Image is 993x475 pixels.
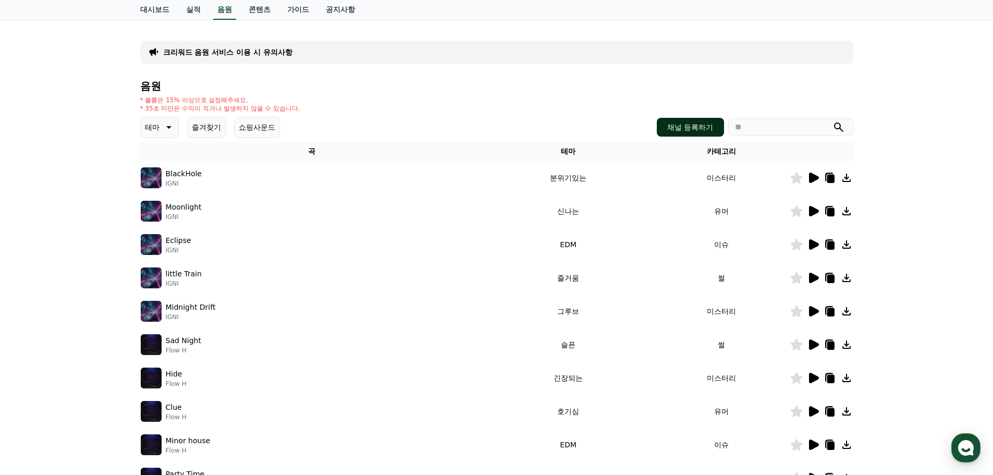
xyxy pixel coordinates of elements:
span: 홈 [33,346,39,355]
p: little Train [166,269,202,279]
p: Minor house [166,435,211,446]
p: * 볼륨은 15% 이상으로 설정해주세요. [140,96,301,104]
h4: 음원 [140,80,853,92]
p: BlackHole [166,168,202,179]
p: IGNI [166,313,216,321]
td: 미스터리 [653,161,790,194]
img: music [141,267,162,288]
img: music [141,301,162,322]
img: music [141,368,162,388]
button: 쇼핑사운드 [234,117,280,138]
td: 신나는 [483,194,653,228]
img: music [141,434,162,455]
p: IGNI [166,279,202,288]
img: music [141,401,162,422]
a: 설정 [134,331,200,357]
p: Clue [166,402,182,413]
a: 홈 [3,331,69,357]
button: 즐겨찾기 [187,117,226,138]
td: 유머 [653,395,790,428]
p: Sad Night [166,335,201,346]
img: music [141,234,162,255]
p: 테마 [145,120,160,135]
p: Flow H [166,413,187,421]
p: * 35초 미만은 수익이 적거나 발생하지 않을 수 있습니다. [140,104,301,113]
span: 설정 [161,346,174,355]
p: Flow H [166,346,201,355]
p: Flow H [166,380,187,388]
td: 썰 [653,261,790,295]
p: IGNI [166,213,202,221]
a: 크리워드 음원 서비스 이용 시 유의사항 [163,47,292,57]
span: 대화 [95,347,108,355]
p: Flow H [166,446,211,455]
button: 테마 [140,117,179,138]
td: 이슈 [653,428,790,461]
p: IGNI [166,246,191,254]
td: 미스터리 [653,361,790,395]
td: EDM [483,228,653,261]
td: EDM [483,428,653,461]
p: Hide [166,369,182,380]
p: Midnight Drift [166,302,216,313]
td: 즐거움 [483,261,653,295]
a: 대화 [69,331,134,357]
button: 채널 등록하기 [657,118,724,137]
td: 유머 [653,194,790,228]
td: 미스터리 [653,295,790,328]
td: 이슈 [653,228,790,261]
th: 곡 [140,142,484,161]
td: 그루브 [483,295,653,328]
p: IGNI [166,179,202,188]
p: Moonlight [166,202,202,213]
td: 썰 [653,328,790,361]
th: 테마 [483,142,653,161]
td: 호기심 [483,395,653,428]
td: 긴장되는 [483,361,653,395]
td: 슬픈 [483,328,653,361]
p: Eclipse [166,235,191,246]
th: 카테고리 [653,142,790,161]
img: music [141,334,162,355]
img: music [141,167,162,188]
td: 분위기있는 [483,161,653,194]
img: music [141,201,162,222]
